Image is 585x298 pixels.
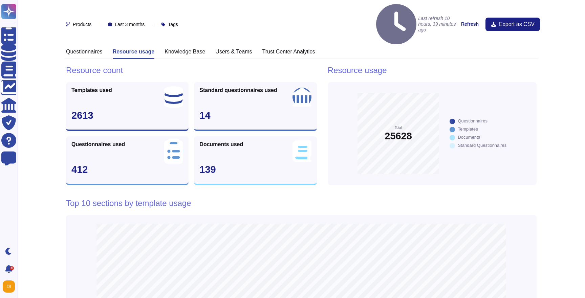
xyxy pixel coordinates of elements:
[71,111,183,120] div: 2613
[458,119,487,123] div: Questionnaires
[66,66,317,75] h1: Resource count
[458,143,506,147] div: Standard Questionnaires
[385,131,412,141] span: 25628
[485,18,540,31] button: Export as CSV
[71,88,112,93] span: Templates used
[199,111,311,120] div: 14
[328,66,537,75] h1: Resource usage
[168,22,178,27] span: Tags
[262,48,315,55] h3: Trust Center Analytics
[458,135,480,139] div: Documents
[499,22,535,27] span: Export as CSV
[461,21,479,27] strong: Refresh
[115,22,145,27] span: Last 3 months
[458,127,478,131] div: Templates
[66,48,103,55] h3: Questionnaires
[199,142,243,147] span: Documents used
[66,199,537,208] h1: Top 10 sections by template usage
[71,165,183,175] div: 412
[71,142,125,147] span: Questionnaires used
[395,126,402,130] span: Total
[199,165,311,175] div: 139
[215,48,252,55] h3: Users & Teams
[376,4,458,44] h4: Last refresh 10 hours, 39 minutes ago
[10,266,14,270] div: 9+
[73,22,91,27] span: Products
[1,279,20,294] button: user
[199,88,277,93] span: Standard questionnaires used
[165,48,205,55] h3: Knowledge Base
[3,280,15,293] img: user
[113,48,155,55] h3: Resource usage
